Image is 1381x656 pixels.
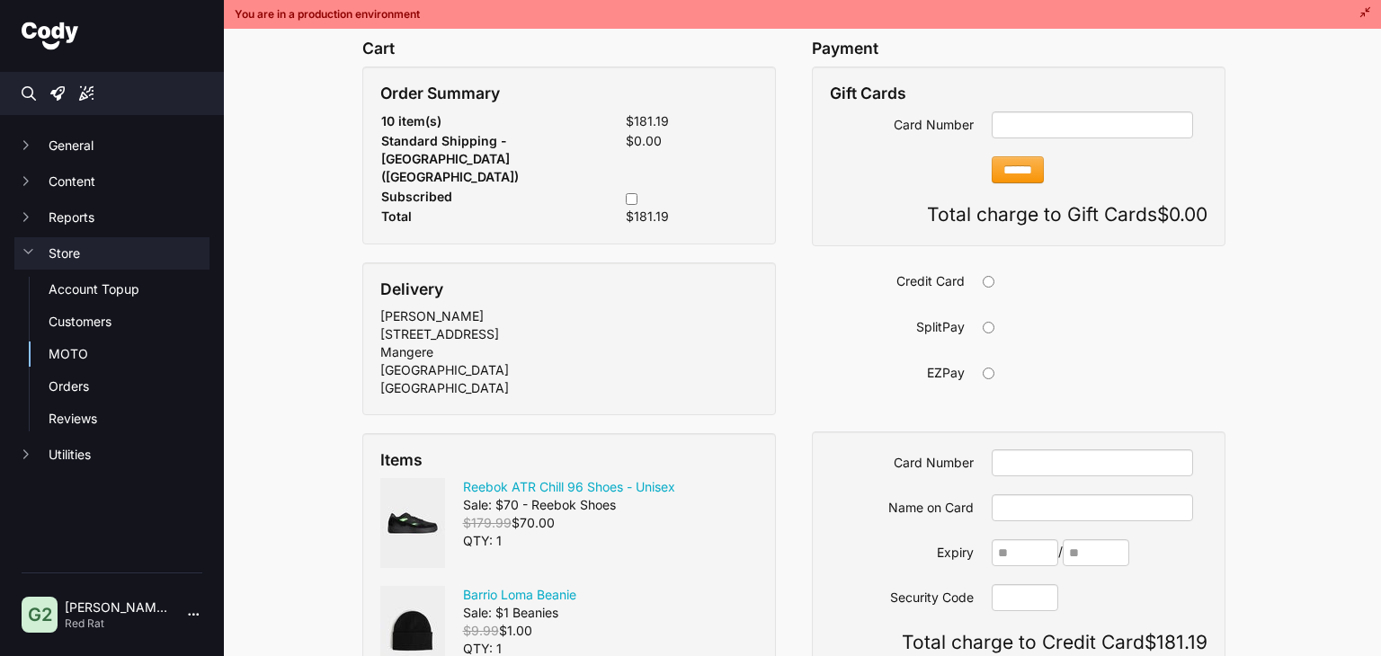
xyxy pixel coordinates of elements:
h4: Payment [812,40,1225,58]
div: Sale: $1 Beanies [463,604,576,622]
button: General [14,129,209,162]
p: Red Rat [65,616,174,631]
button: Utilities [14,439,209,471]
a: Orders [49,377,209,395]
strong: $0.00 [1157,203,1207,226]
th: Subscribed [380,187,550,207]
span: You are in a production environment [235,7,420,22]
a: Reebok ATR Chill 96 Shoes - Unisex [463,479,675,494]
a: Reviews [49,410,209,428]
button: Content [14,165,209,198]
h4: Gift Cards [830,84,1207,102]
h4: Cart [362,40,776,58]
label: Expiry [830,539,974,562]
label: Card Number [830,111,974,134]
div: / [992,539,1207,566]
h4: Delivery [380,280,758,298]
img: reebok-atr-chill-96-shoes-unisex-night-blacksolar-limegrey-front-58877.jpg [380,478,445,568]
th: Total [380,207,550,226]
p: Total charge to Gift Cards [830,201,1207,228]
p: [PERSON_NAME] | 2604 [65,598,174,616]
a: MOTO [49,345,209,363]
label: SplitPay [821,314,965,336]
label: Card Number [830,449,974,472]
h4: Order Summary [380,84,758,102]
th: 10 item(s) [380,111,550,131]
label: Security Code [830,584,974,607]
td: $0.00 [550,131,758,187]
button: Store [14,237,209,270]
button: Reports [14,201,209,234]
p: Total charge to Credit Card [830,629,1207,656]
label: Credit Card [821,268,965,290]
label: EZPay [821,359,965,382]
a: Barrio Loma Beanie [463,587,576,602]
span: $179.99 [463,515,512,530]
th: Standard Shipping - [GEOGRAPHIC_DATA] ([GEOGRAPHIC_DATA]) [380,131,550,187]
h4: Items [380,451,758,469]
label: Name on Card [830,494,974,517]
span: $9.99 [463,623,499,638]
td: $181.19 [550,111,758,131]
div: Sale: $70 - Reebok Shoes [463,496,675,514]
div: $1.00 [463,622,576,640]
div: QTY: 1 [463,532,675,550]
div: $70.00 [463,514,675,532]
div: [PERSON_NAME] [STREET_ADDRESS] Mangere [GEOGRAPHIC_DATA] [GEOGRAPHIC_DATA] [380,307,758,397]
strong: $181.19 [1145,631,1207,653]
a: Account Topup [49,280,209,298]
a: Customers [49,313,209,331]
td: $181.19 [550,207,758,226]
